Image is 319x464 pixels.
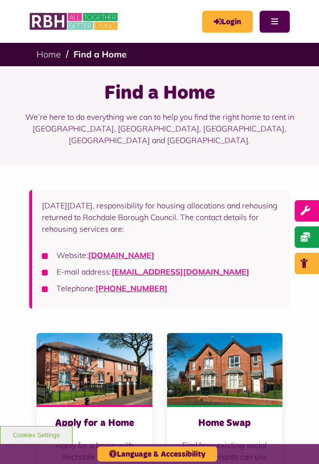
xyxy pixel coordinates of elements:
[275,420,319,464] iframe: Netcall Web Assistant for live chat
[260,11,290,33] button: Navigation
[12,81,307,106] h1: Find a Home
[177,417,273,429] h3: Home Swap
[95,283,168,293] a: [PHONE_NUMBER]
[37,49,61,60] a: Home
[46,417,143,429] h3: Apply for a Home
[42,266,280,278] li: E-mail address:
[202,11,253,33] a: MyRBH
[42,200,280,235] p: [DATE][DATE], responsibility for housing allocations and rehousing returned to Rochdale Borough C...
[42,249,280,261] li: Website:
[12,106,307,151] p: We’re here to do everything we can to help you find the right home to rent in [GEOGRAPHIC_DATA], ...
[29,10,119,33] img: RBH
[42,282,280,294] li: Telephone:
[167,333,283,405] img: Belton Ave 07
[112,267,249,277] a: [EMAIL_ADDRESS][DOMAIN_NAME]
[97,446,217,462] button: Language & Accessibility
[37,333,152,405] img: Belton Avenue
[74,49,127,60] a: Find a Home
[88,250,154,260] a: [DOMAIN_NAME]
